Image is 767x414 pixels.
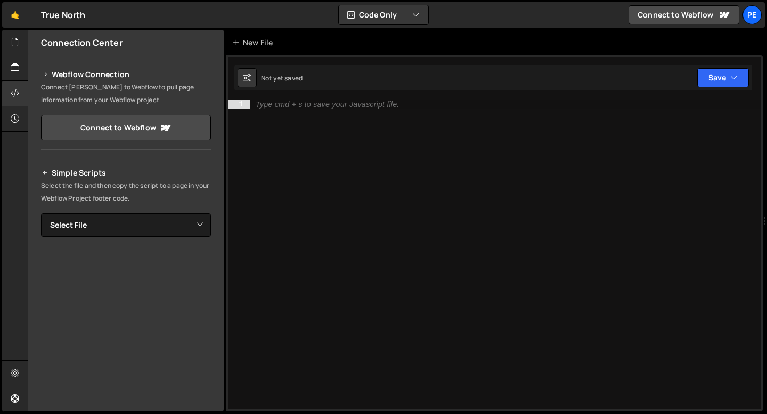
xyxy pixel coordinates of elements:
[228,100,250,109] div: 1
[41,68,211,81] h2: Webflow Connection
[256,101,399,109] div: Type cmd + s to save your Javascript file.
[41,254,212,350] iframe: YouTube video player
[697,68,749,87] button: Save
[41,179,211,205] p: Select the file and then copy the script to a page in your Webflow Project footer code.
[742,5,762,24] a: Pe
[629,5,739,24] a: Connect to Webflow
[41,9,86,21] div: True North
[41,115,211,140] a: Connect to Webflow
[41,37,123,48] h2: Connection Center
[261,73,303,82] div: Not yet saved
[41,81,211,106] p: Connect [PERSON_NAME] to Webflow to pull page information from your Webflow project
[339,5,428,24] button: Code Only
[232,37,277,48] div: New File
[2,2,28,28] a: 🤙
[41,167,211,179] h2: Simple Scripts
